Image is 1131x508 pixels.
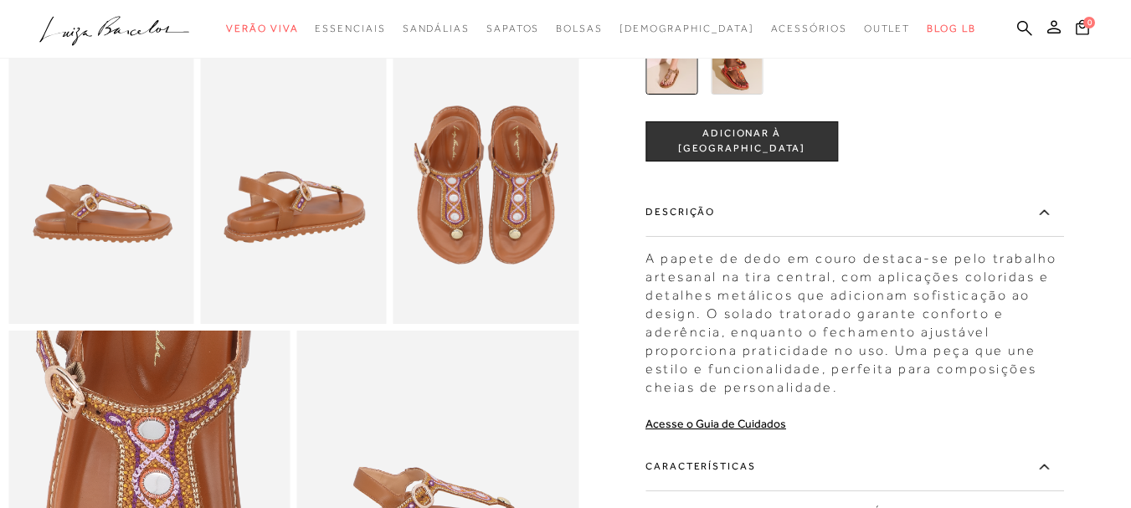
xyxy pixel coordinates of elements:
button: ADICIONAR À [GEOGRAPHIC_DATA] [645,121,838,162]
img: image [8,46,194,325]
button: 0 [1071,18,1094,41]
span: ADICIONAR À [GEOGRAPHIC_DATA] [646,127,837,157]
span: Outlet [864,23,911,34]
span: Verão Viva [226,23,298,34]
img: image [201,46,387,325]
span: Acessórios [771,23,847,34]
span: 0 [1083,17,1095,28]
a: categoryNavScreenReaderText [486,13,539,44]
span: Sandálias [403,23,470,34]
span: Essenciais [315,23,385,34]
a: noSubCategoriesText [619,13,754,44]
label: Descrição [645,188,1064,237]
img: image [393,46,578,325]
a: Acesse o Guia de Cuidados [645,417,786,430]
a: categoryNavScreenReaderText [771,13,847,44]
div: A papete de dedo em couro destaca-se pelo trabalho artesanal na tira central, com aplicações colo... [645,241,1064,397]
span: Sapatos [486,23,539,34]
span: [DEMOGRAPHIC_DATA] [619,23,754,34]
a: BLOG LB [927,13,975,44]
img: PAPETE DE DEDO EM COURO VERMELHO CAIENA COM APLICAÇÃO COLORIDA [711,43,763,95]
a: categoryNavScreenReaderText [315,13,385,44]
a: categoryNavScreenReaderText [403,13,470,44]
a: categoryNavScreenReaderText [556,13,603,44]
span: BLOG LB [927,23,975,34]
a: categoryNavScreenReaderText [864,13,911,44]
span: Bolsas [556,23,603,34]
label: Características [645,443,1064,491]
a: categoryNavScreenReaderText [226,13,298,44]
img: PAPETE DE DEDO EM COURO CARAMELO COM APLICAÇÃO COLORIDA [645,43,697,95]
